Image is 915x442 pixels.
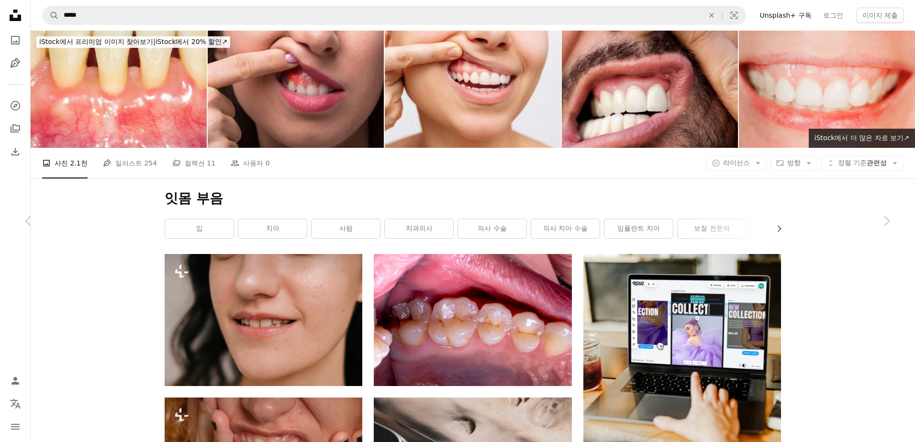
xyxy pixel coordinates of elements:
[43,6,59,24] button: Unsplash 검색
[754,8,817,23] a: Unsplash+ 구독
[31,31,236,54] a: iStock에서 프리미엄 이미지 찾아보기|iStock에서 20% 할인↗
[787,159,801,166] span: 방향
[6,371,25,390] a: 로그인 / 가입
[207,158,215,168] span: 11
[562,31,738,148] img: 얼굴 표정
[31,31,207,148] img: 흰 반점이 있는 인간의 치아 클로즈업
[531,219,600,238] a: 의사 치아 수술
[172,148,215,178] a: 컬렉션 11
[6,142,25,161] a: 다운로드 내역
[374,254,571,386] img: 사람의 입 클로즈업
[39,38,156,45] span: iStock에서 프리미엄 이미지 찾아보기 |
[165,315,362,324] a: 양치질을 하는 사람의 클로즈업
[374,315,571,324] a: 사람의 입 클로즈업
[858,175,915,267] a: 다음
[751,219,819,238] a: 치음
[165,254,362,386] img: 양치질을 하는 사람의 클로즈업
[144,158,157,168] span: 254
[312,219,380,238] a: 사람
[857,8,904,23] button: 이미지 제출
[739,31,915,148] img: 입을 벌리십시오. 여성 입술의 클로즈업. 부정교합 교정.
[6,119,25,138] a: 컬렉션
[815,134,909,142] span: iStock에서 더 많은 자료 보기 ↗
[604,219,673,238] a: 임플란트 치아
[266,158,270,168] span: 0
[723,6,746,24] button: 시각적 검색
[706,155,767,171] button: 라이선스
[678,219,746,238] a: 보철 전문의
[6,31,25,50] a: 사진
[723,159,750,166] span: 라이선스
[6,417,25,436] button: 메뉴
[39,38,227,45] span: iStock에서 20% 할인 ↗
[385,219,453,238] a: 치과의사
[103,148,157,178] a: 일러스트 254
[385,31,561,148] img: 잇몸 건강. 건강한 잇몸을 보여주는 젊은 여성의 자른 샷
[165,219,234,238] a: 입
[42,6,746,25] form: 사이트 전체에서 이미지 찾기
[838,158,887,168] span: 관련성
[238,219,307,238] a: 치아
[809,129,915,148] a: iStock에서 더 많은 자료 보기↗
[821,155,904,171] button: 정렬 기준관련성
[6,394,25,413] button: 언어
[817,8,849,23] a: 로그인
[770,219,781,238] button: 목록을 오른쪽으로 스크롤
[231,148,269,178] a: 사용자 0
[838,159,867,166] span: 정렬 기준
[770,155,817,171] button: 방향
[6,54,25,73] a: 일러스트
[701,6,722,24] button: 삭제
[458,219,526,238] a: 의사 수술
[6,96,25,115] a: 탐색
[165,190,781,207] h1: 잇몸 부음
[208,31,384,148] img: 그녀의 잇몸의 붓기를 보여주는 여자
